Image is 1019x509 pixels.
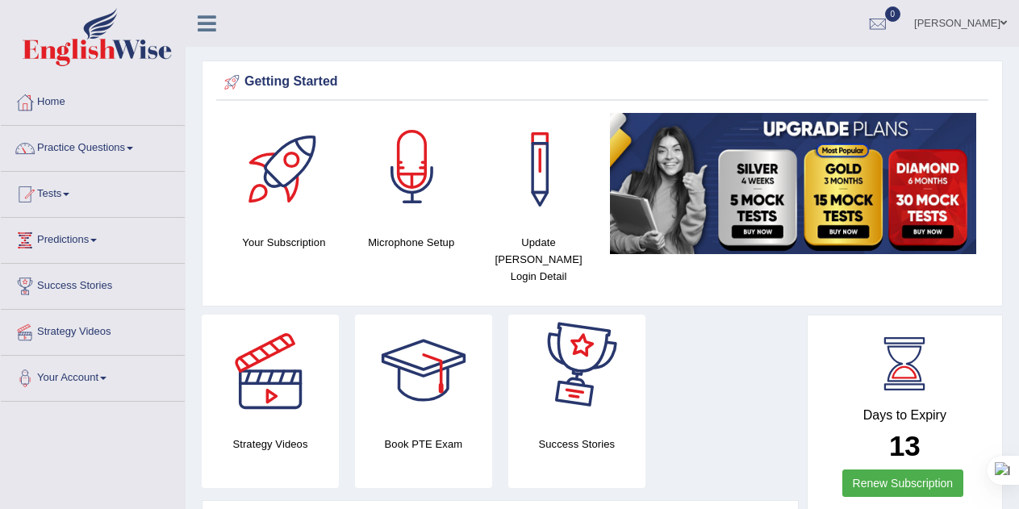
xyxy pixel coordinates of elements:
[356,234,467,251] h4: Microphone Setup
[1,218,185,258] a: Predictions
[483,234,595,285] h4: Update [PERSON_NAME] Login Detail
[1,264,185,304] a: Success Stories
[228,234,340,251] h4: Your Subscription
[610,113,976,254] img: small5.jpg
[1,126,185,166] a: Practice Questions
[1,172,185,212] a: Tests
[355,436,492,453] h4: Book PTE Exam
[842,469,964,497] a: Renew Subscription
[220,70,984,94] div: Getting Started
[1,310,185,350] a: Strategy Videos
[1,80,185,120] a: Home
[889,430,921,461] b: 13
[885,6,901,22] span: 0
[825,408,984,423] h4: Days to Expiry
[1,356,185,396] a: Your Account
[508,436,645,453] h4: Success Stories
[202,436,339,453] h4: Strategy Videos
